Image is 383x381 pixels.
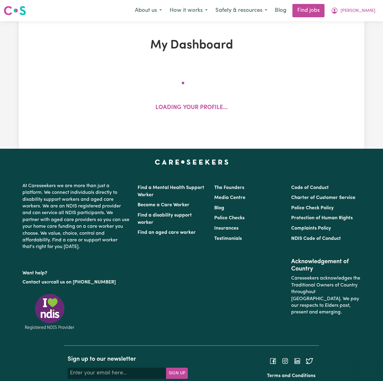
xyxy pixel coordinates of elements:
a: Find an aged care worker [138,230,196,235]
a: Protection of Human Rights [291,216,353,220]
a: Terms and Conditions [267,373,315,378]
a: NDIS Code of Conduct [291,236,341,241]
a: Careseekers logo [4,4,26,18]
a: Charter of Customer Service [291,195,355,200]
a: call us on [PHONE_NUMBER] [51,280,116,285]
p: Want help? [22,267,130,277]
img: Careseekers logo [4,5,26,16]
button: About us [131,4,166,17]
a: Police Checks [214,216,245,220]
a: Careseekers home page [155,160,228,164]
a: Insurances [214,226,238,231]
button: Safety & resources [211,4,271,17]
a: Media Centre [214,195,245,200]
a: Police Check Policy [291,206,334,210]
a: Complaints Policy [291,226,331,231]
a: Follow Careseekers on Twitter [306,358,313,363]
a: Blog [271,4,290,17]
p: At Careseekers we are more than just a platform. We connect individuals directly to disability su... [22,180,130,253]
h2: Acknowledgement of Country [291,258,361,273]
button: My Account [327,4,379,17]
button: Subscribe [166,368,188,379]
a: Follow Careseekers on LinkedIn [294,358,301,363]
input: Enter your email here... [68,368,166,379]
a: Find a Mental Health Support Worker [138,185,204,197]
p: Loading your profile... [155,104,228,112]
a: Find jobs [292,4,325,17]
a: Become a Care Worker [138,203,189,207]
button: How it works [166,4,211,17]
iframe: Button to launch messaging window [359,357,378,376]
a: Code of Conduct [291,185,329,190]
p: or [22,277,130,288]
p: Careseekers acknowledges the Traditional Owners of Country throughout [GEOGRAPHIC_DATA]. We pay o... [291,273,361,318]
a: Follow Careseekers on Instagram [281,358,289,363]
a: Follow Careseekers on Facebook [269,358,277,363]
a: Find a disability support worker [138,213,192,225]
img: Registered NDIS provider [22,293,77,331]
a: Contact us [22,280,46,285]
span: [PERSON_NAME] [341,8,375,14]
a: Testimonials [214,236,242,241]
h2: Sign up to our newsletter [68,356,188,363]
h1: My Dashboard [80,38,303,53]
a: The Founders [214,185,244,190]
a: Blog [214,206,224,210]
